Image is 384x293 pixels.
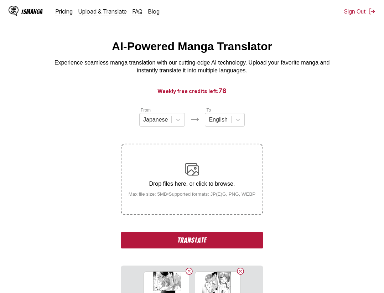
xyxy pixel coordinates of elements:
[21,8,43,15] div: IsManga
[17,86,367,95] h3: Weekly free credits left:
[368,8,375,15] img: Sign out
[123,191,261,197] small: Max file size: 5MB • Supported formats: JP(E)G, PNG, WEBP
[121,232,263,248] button: Translate
[148,8,160,15] a: Blog
[123,181,261,187] p: Drop files here, or click to browse.
[78,8,127,15] a: Upload & Translate
[9,6,56,17] a: IsManga LogoIsManga
[112,40,272,53] h1: AI-Powered Manga Translator
[236,267,245,276] button: Delete image
[218,87,227,94] span: 78
[206,108,211,113] label: To
[9,6,19,16] img: IsManga Logo
[141,108,151,113] label: From
[185,267,193,276] button: Delete image
[56,8,73,15] a: Pricing
[344,8,375,15] button: Sign Out
[50,59,334,75] p: Experience seamless manga translation with our cutting-edge AI technology. Upload your favorite m...
[191,115,199,124] img: Languages icon
[133,8,142,15] a: FAQ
